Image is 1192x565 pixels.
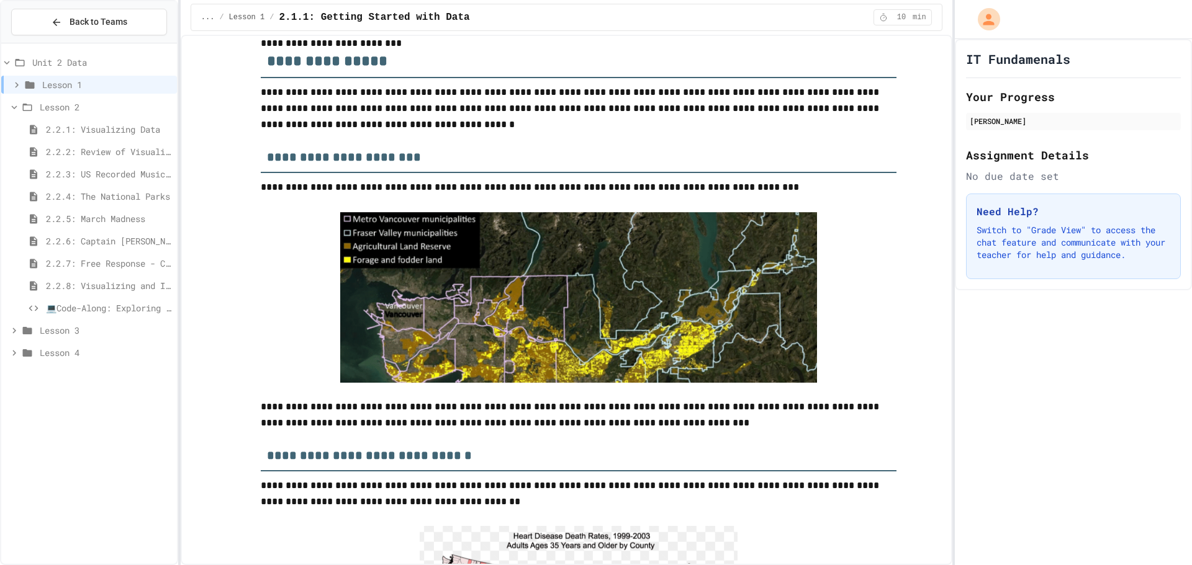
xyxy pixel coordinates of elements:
span: 2.2.7: Free Response - Choosing a Visualization [46,257,172,270]
button: Back to Teams [11,9,167,35]
span: Lesson 2 [40,100,172,113]
span: Unit 2 Data [32,56,172,69]
span: Lesson 1 [229,12,265,22]
h3: Need Help? [977,204,1170,219]
h1: IT Fundamenals [966,50,1070,68]
span: 2.2.6: Captain [PERSON_NAME] [46,234,172,247]
span: 2.2.4: The National Parks [46,190,172,203]
span: 💻Code-Along: Exploring Data Through Visualization [46,301,172,314]
span: / [219,12,223,22]
span: 2.2.8: Visualizing and Interpreting Data Quiz [46,279,172,292]
p: Switch to "Grade View" to access the chat feature and communicate with your teacher for help and ... [977,224,1170,261]
span: 2.2.1: Visualizing Data [46,123,172,136]
span: Lesson 3 [40,324,172,337]
span: ... [201,12,215,22]
span: min [913,12,926,22]
h2: Your Progress [966,88,1181,105]
span: 2.2.5: March Madness [46,212,172,225]
div: No due date set [966,169,1181,184]
span: / [269,12,274,22]
span: 2.2.3: US Recorded Music Revenue [46,167,172,180]
span: 2.2.2: Review of Visualizing Data [46,145,172,158]
span: 10 [892,12,911,22]
div: [PERSON_NAME] [970,115,1177,127]
span: Lesson 1 [42,78,172,91]
span: Lesson 4 [40,346,172,359]
h2: Assignment Details [966,146,1181,164]
span: Back to Teams [70,16,127,29]
div: My Account [965,5,1003,33]
span: 2.1.1: Getting Started with Data [279,10,469,25]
